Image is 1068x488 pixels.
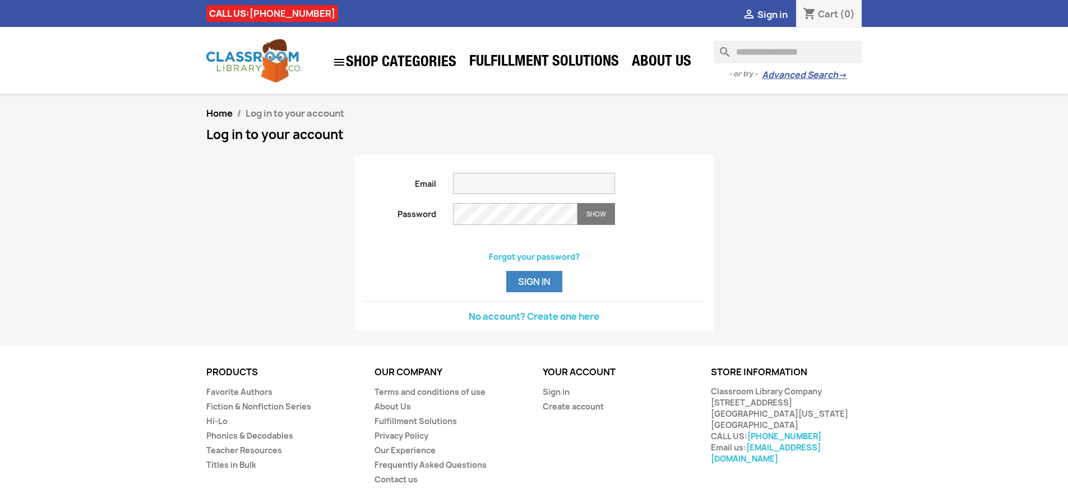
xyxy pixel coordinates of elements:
a: Hi-Lo [206,416,228,426]
a: Titles in Bulk [206,459,256,470]
a: Privacy Policy [375,430,428,441]
a: Create account [543,401,604,412]
a: Contact us [375,474,418,485]
p: Store information [711,367,862,377]
a: About Us [375,401,411,412]
a: Forgot your password? [489,251,580,262]
a: [PHONE_NUMBER] [747,431,821,441]
a: Our Experience [375,445,436,455]
a: Fiction & Nonfiction Series [206,401,311,412]
input: Password input [453,203,577,225]
a: No account? Create one here [469,310,599,323]
a: Home [206,107,233,119]
h1: Log in to your account [206,128,862,141]
i:  [332,56,346,69]
p: Products [206,367,358,377]
a: Terms and conditions of use [375,386,486,397]
button: Show [577,203,615,225]
a: [PHONE_NUMBER] [249,7,335,20]
div: CALL US: [206,5,338,22]
a: Teacher Resources [206,445,282,455]
a: Sign in [543,386,570,397]
span: → [838,70,847,81]
a: Favorite Authors [206,386,272,397]
i:  [742,8,756,22]
span: Cart [818,8,838,20]
span: - or try - [729,68,762,80]
a: About Us [626,52,697,74]
span: Log in to your account [246,107,344,119]
label: Email [355,173,445,190]
a: Advanced Search→ [762,70,847,81]
div: Classroom Library Company [STREET_ADDRESS] [GEOGRAPHIC_DATA][US_STATE] [GEOGRAPHIC_DATA] CALL US:... [711,386,862,464]
a: Fulfillment Solutions [464,52,625,74]
a: Frequently Asked Questions [375,459,487,470]
a: Phonics & Decodables [206,430,293,441]
a: Fulfillment Solutions [375,416,457,426]
img: Classroom Library Company [206,39,302,82]
input: Search [714,41,862,63]
i: search [714,41,727,54]
a: Your account [543,366,616,378]
label: Password [355,203,445,220]
a: [EMAIL_ADDRESS][DOMAIN_NAME] [711,442,821,464]
span: (0) [840,8,855,20]
p: Our company [375,367,526,377]
a:  Sign in [742,8,788,21]
i: shopping_cart [803,8,816,21]
span: Sign in [757,8,788,21]
button: Sign in [506,271,562,292]
a: SHOP CATEGORIES [327,50,462,75]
